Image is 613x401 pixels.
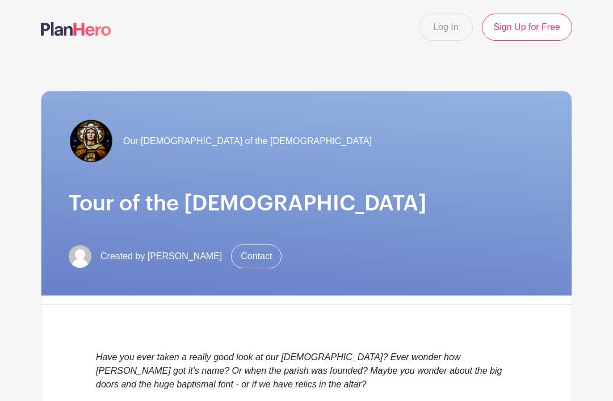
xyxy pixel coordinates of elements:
span: Our [DEMOGRAPHIC_DATA] of the [DEMOGRAPHIC_DATA] [123,134,372,148]
a: Sign Up for Free [482,14,572,41]
em: Have you ever taken a really good look at our [DEMOGRAPHIC_DATA]? Ever wonder how [PERSON_NAME] g... [96,352,502,389]
a: Contact [231,244,282,268]
h1: Tour of the [DEMOGRAPHIC_DATA] [69,191,544,217]
img: logo-507f7623f17ff9eddc593b1ce0a138ce2505c220e1c5a4e2b4648c50719b7d32.svg [41,22,111,36]
img: default-ce2991bfa6775e67f084385cd625a349d9dcbb7a52a09fb2fda1e96e2d18dcdb.png [69,245,91,268]
a: Log In [419,14,472,41]
span: Created by [PERSON_NAME] [100,250,222,263]
img: OLA%20Logo%202025%20no%20text.png [69,119,114,164]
